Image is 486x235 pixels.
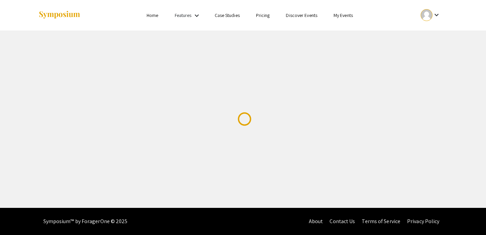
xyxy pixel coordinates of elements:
[256,12,270,18] a: Pricing
[286,12,317,18] a: Discover Events
[43,208,128,235] div: Symposium™ by ForagerOne © 2025
[432,11,441,19] mat-icon: Expand account dropdown
[38,11,81,20] img: Symposium by ForagerOne
[175,12,192,18] a: Features
[362,218,400,225] a: Terms of Service
[147,12,158,18] a: Home
[457,204,481,230] iframe: Chat
[414,7,448,23] button: Expand account dropdown
[193,12,201,20] mat-icon: Expand Features list
[407,218,439,225] a: Privacy Policy
[215,12,240,18] a: Case Studies
[309,218,323,225] a: About
[330,218,355,225] a: Contact Us
[334,12,353,18] a: My Events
